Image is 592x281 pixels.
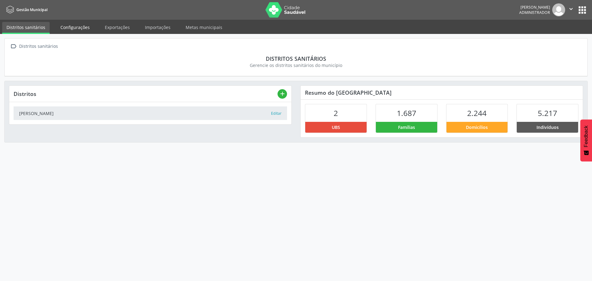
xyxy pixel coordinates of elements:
div: Distritos sanitários [13,55,579,62]
div: Distritos [14,90,277,97]
span: Famílias [398,124,415,130]
i: add [279,90,286,97]
a: Metas municipais [181,22,227,33]
span: 1.687 [397,108,416,118]
div: Gerencie os distritos sanitários do município [13,62,579,68]
a:  Distritos sanitários [9,42,59,51]
i:  [9,42,18,51]
a: Exportações [101,22,134,33]
span: Indivíduos [536,124,559,130]
span: Administrador [519,10,550,15]
div: [PERSON_NAME] [19,110,271,117]
a: [PERSON_NAME] Editar [14,106,287,120]
div: Resumo do [GEOGRAPHIC_DATA] [301,86,583,99]
span: 5.217 [538,108,557,118]
span: Gestão Municipal [16,7,47,12]
button: Feedback - Mostrar pesquisa [580,119,592,161]
button:  [565,3,577,16]
span: Domicílios [466,124,488,130]
span: UBS [332,124,340,130]
button: add [277,89,287,99]
button: apps [577,5,588,15]
i:  [568,6,574,12]
img: img [552,3,565,16]
a: Distritos sanitários [2,22,50,34]
div: [PERSON_NAME] [519,5,550,10]
span: Feedback [583,126,589,147]
a: Configurações [56,22,94,33]
a: Importações [141,22,175,33]
span: 2.244 [467,108,487,118]
button: Editar [271,110,282,117]
div: Distritos sanitários [18,42,59,51]
a: Gestão Municipal [4,5,47,15]
span: 2 [334,108,338,118]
